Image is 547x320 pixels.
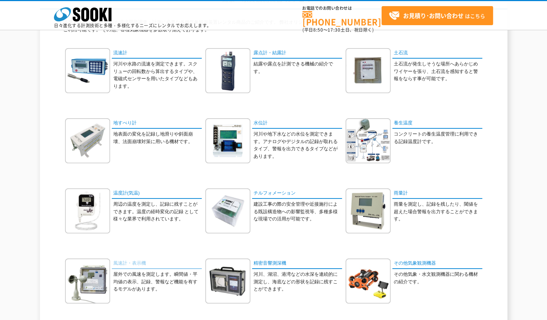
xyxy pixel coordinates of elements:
[394,201,482,223] p: 雨量を測定し、記録を残したり、閾値を超えた場合警報を出力することができます。
[112,188,202,199] a: 温度計(気温)
[252,118,342,129] a: 水位計
[254,131,342,160] p: 河川や地下水などの水位を測定できます。アナログやデジタルの記録が取れるタイプ、警報を出力できるタイプなどがあります。
[346,259,391,303] img: その他気象観測機器
[254,271,342,293] p: 河川、湖沼、港湾などの水深を連続的に測定し、海底などの形状を記録に残すことができます。
[302,11,382,26] a: [PHONE_NUMBER]
[65,259,110,303] img: 風速計・表示機
[302,6,382,10] span: お電話でのお問い合わせは
[112,48,202,59] a: 流速計
[252,48,342,59] a: 露点計・結露計
[346,118,391,163] img: 養生温度
[65,48,110,93] img: 流速計
[313,27,323,33] span: 8:50
[205,118,250,163] img: 水位計
[252,259,342,269] a: 精密音響測深機
[65,118,110,163] img: 地すべり計
[254,201,342,223] p: 建設工事の際の安全管理や近接施行による既設構造物への影響監視等、多種多様な現場での活用が可能です。
[113,131,202,146] p: 地表面の変化を記録し地滑りや斜面崩壊、法面崩壊対策に用いる機材です。
[65,188,110,233] img: 温度計(気温)
[302,27,374,33] span: (平日 ～ 土日、祝日除く)
[394,60,482,83] p: 土石流が発生しそうな場所へあらかじめワイヤーを張り、土石流を感知すると警報をならす事が可能です。
[113,201,202,223] p: 周辺の温度を測定し、記録に残すことができます。温度の経時変化の記録 として様々な業界で利用されています。
[112,259,202,269] a: 風速計・表示機
[205,259,250,303] img: 精密音響測深機
[392,259,482,269] a: その他気象観測機器
[54,23,211,28] p: 日々進化する計測技術と多種・多様化するニーズにレンタルでお応えします。
[392,48,482,59] a: 土石流
[382,6,493,25] a: お見積り･お問い合わせはこちら
[403,11,464,20] strong: お見積り･お問い合わせ
[112,118,202,129] a: 地すべり計
[389,10,485,21] span: はこちら
[346,188,391,233] img: 雨量計
[113,60,202,90] p: 河川や水路の流速を測定できます。スクリューの回転数から算出するタイプや、電磁式センサーを用いたタイプなどもあります。
[252,188,342,199] a: チルフォメーション
[392,188,482,199] a: 雨量計
[113,271,202,293] p: 屋外での風速を測定します。瞬間値・平均値の表示、記録、警報など機能を有するモデルがあります。
[392,118,482,129] a: 養生温度
[254,60,342,76] p: 結露や露点を計測できる機械の紹介です。
[346,48,391,93] img: 土石流
[328,27,341,33] span: 17:30
[205,188,250,233] img: チルフォメーション
[394,131,482,146] p: コンクリートの養生温度管理に利用できる記録温度計です。
[205,48,250,93] img: 露点計・結露計
[394,271,482,286] p: その他気象・水文観測機器に関わる機材の紹介です。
